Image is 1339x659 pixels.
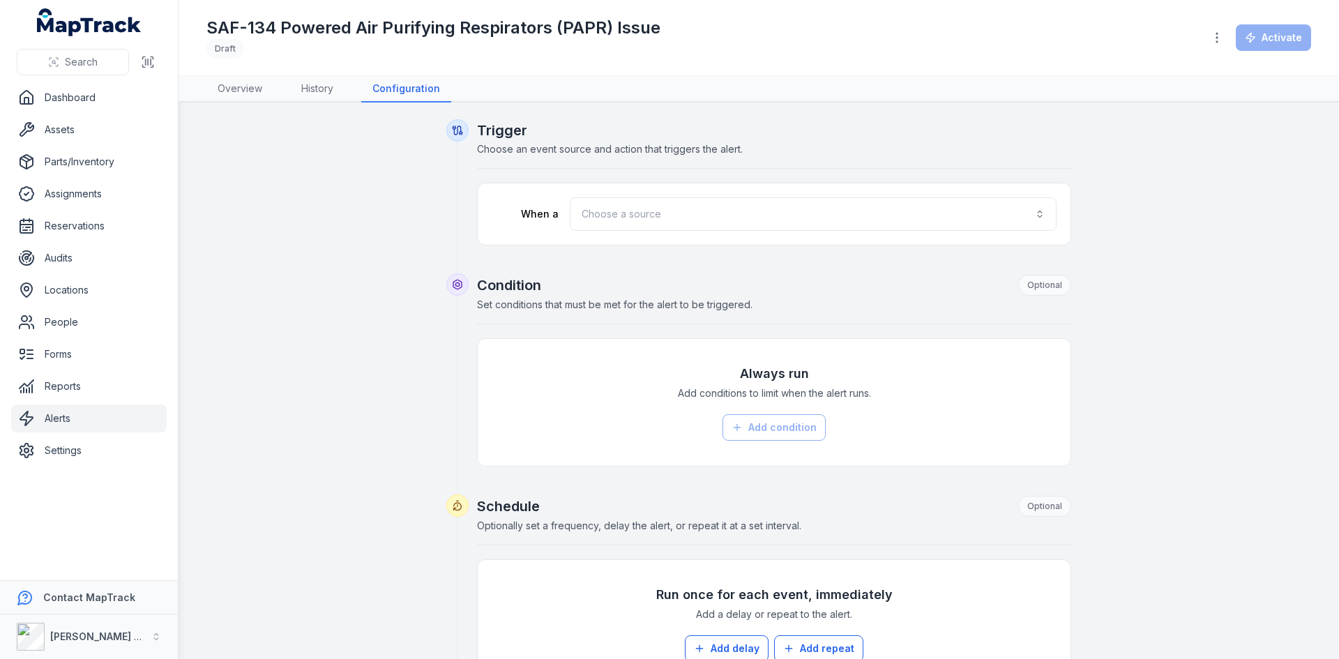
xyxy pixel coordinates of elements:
[11,340,167,368] a: Forms
[206,39,244,59] div: Draft
[696,607,852,621] span: Add a delay or repeat to the alert.
[11,276,167,304] a: Locations
[11,372,167,400] a: Reports
[477,298,752,310] span: Set conditions that must be met for the alert to be triggered.
[477,121,1071,140] h2: Trigger
[43,591,135,603] strong: Contact MapTrack
[492,207,559,221] label: When a
[50,630,165,642] strong: [PERSON_NAME] Group
[477,275,1071,296] h2: Condition
[678,386,871,400] span: Add conditions to limit when the alert runs.
[1018,275,1071,296] div: Optional
[206,17,660,39] h1: SAF-134 Powered Air Purifying Respirators (PAPR) Issue
[11,404,167,432] a: Alerts
[740,364,809,384] h3: Always run
[65,55,98,69] span: Search
[11,244,167,272] a: Audits
[11,180,167,208] a: Assignments
[11,84,167,112] a: Dashboard
[11,308,167,336] a: People
[570,197,1057,231] button: Choose a source
[477,520,801,531] span: Optionally set a frequency, delay the alert, or repeat it at a set interval.
[11,116,167,144] a: Assets
[37,8,142,36] a: MapTrack
[17,49,129,75] button: Search
[361,76,451,103] a: Configuration
[11,212,167,240] a: Reservations
[656,585,893,605] h3: Run once for each event, immediately
[11,148,167,176] a: Parts/Inventory
[477,496,1071,517] h2: Schedule
[11,437,167,464] a: Settings
[1018,496,1071,517] div: Optional
[290,76,345,103] a: History
[477,143,743,155] span: Choose an event source and action that triggers the alert.
[206,76,273,103] a: Overview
